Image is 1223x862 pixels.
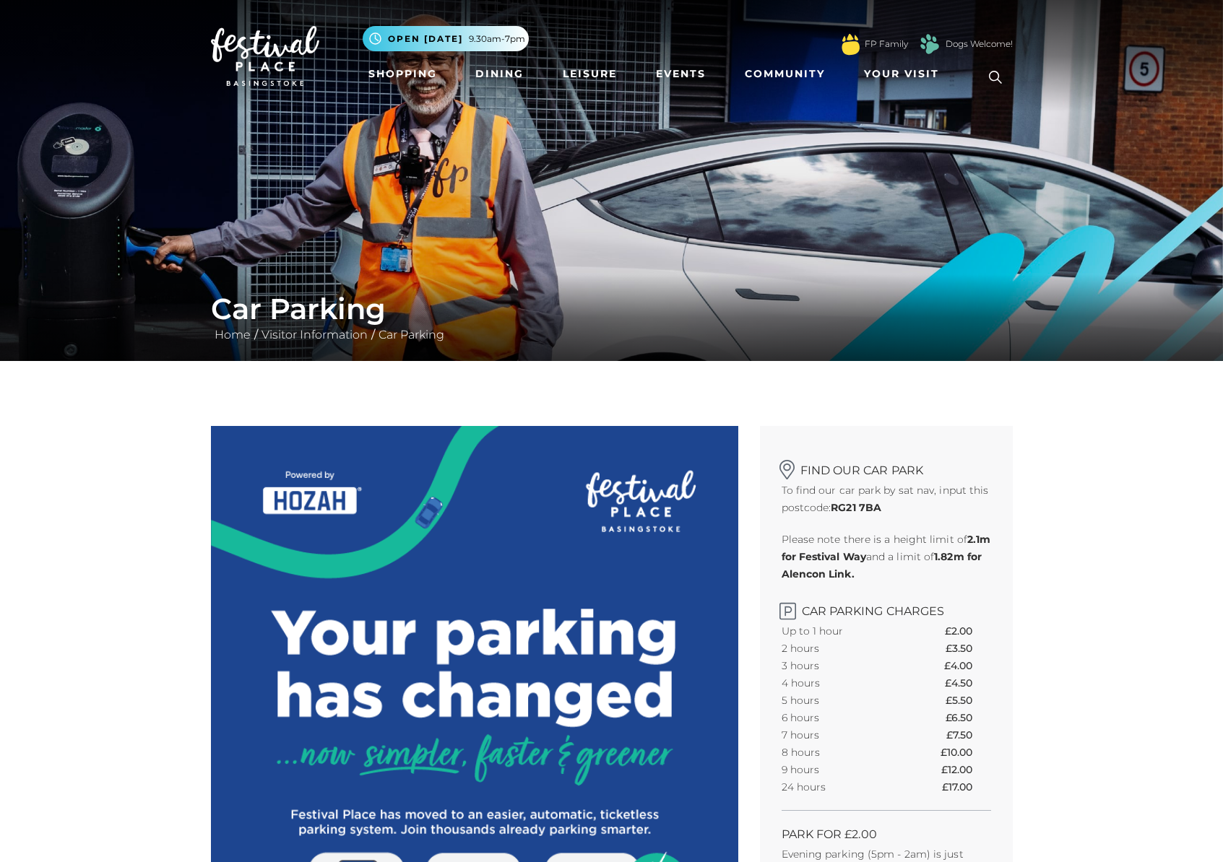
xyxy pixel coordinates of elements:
th: £7.50 [946,726,990,744]
th: 2 hours [782,640,897,657]
th: £2.00 [945,622,990,640]
a: Leisure [557,61,623,87]
a: Shopping [363,61,443,87]
div: / / [200,292,1024,344]
th: £4.00 [944,657,990,674]
p: Please note there is a height limit of and a limit of [782,531,991,583]
img: Festival Place Logo [211,26,319,87]
a: Visitor Information [258,328,371,341]
th: £17.00 [942,778,991,796]
span: Your Visit [864,66,939,82]
th: 3 hours [782,657,897,674]
th: £6.50 [946,709,990,726]
th: 8 hours [782,744,897,761]
th: £10.00 [941,744,991,761]
a: Events [650,61,712,87]
th: £12.00 [941,761,991,778]
a: FP Family [865,38,908,51]
a: Your Visit [858,61,952,87]
a: Car Parking [375,328,448,341]
th: 24 hours [782,778,897,796]
th: 4 hours [782,674,897,692]
th: 7 hours [782,726,897,744]
th: Up to 1 hour [782,622,897,640]
a: Home [211,328,254,341]
h2: Find our car park [782,455,991,477]
strong: RG21 7BA [831,501,881,514]
a: Dining [470,61,530,87]
h2: PARK FOR £2.00 [782,827,991,841]
span: 9.30am-7pm [469,32,525,45]
a: Dogs Welcome! [946,38,1013,51]
a: Community [739,61,831,87]
h1: Car Parking [211,292,1013,326]
p: To find our car park by sat nav, input this postcode: [782,482,991,516]
h2: Car Parking Charges [782,597,991,618]
th: 6 hours [782,709,897,726]
th: 5 hours [782,692,897,709]
th: £4.50 [945,674,990,692]
th: £3.50 [946,640,990,657]
th: £5.50 [946,692,990,709]
button: Open [DATE] 9.30am-7pm [363,26,529,51]
th: 9 hours [782,761,897,778]
span: Open [DATE] [388,32,463,45]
